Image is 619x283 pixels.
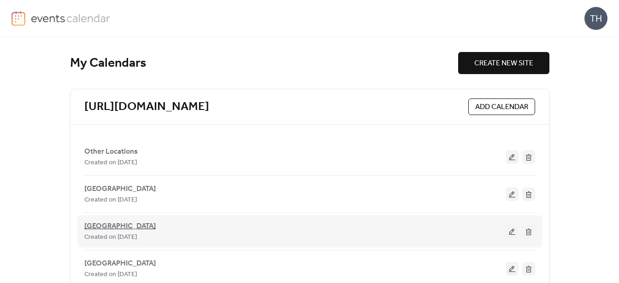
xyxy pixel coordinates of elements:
[84,99,209,115] a: [URL][DOMAIN_NAME]
[84,186,156,191] a: [GEOGRAPHIC_DATA]
[84,157,137,168] span: Created on [DATE]
[84,195,137,206] span: Created on [DATE]
[84,232,137,243] span: Created on [DATE]
[474,58,533,69] span: CREATE NEW SITE
[70,55,458,71] div: My Calendars
[12,11,25,26] img: logo
[84,146,138,157] span: Other Locations
[468,98,535,115] button: ADD CALENDAR
[31,11,111,25] img: logo-type
[84,261,156,266] a: [GEOGRAPHIC_DATA]
[84,269,137,280] span: Created on [DATE]
[475,102,528,113] span: ADD CALENDAR
[84,184,156,195] span: [GEOGRAPHIC_DATA]
[458,52,549,74] button: CREATE NEW SITE
[84,149,138,154] a: Other Locations
[84,221,156,232] span: [GEOGRAPHIC_DATA]
[584,7,607,30] div: TH
[84,258,156,269] span: [GEOGRAPHIC_DATA]
[84,224,156,229] a: [GEOGRAPHIC_DATA]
